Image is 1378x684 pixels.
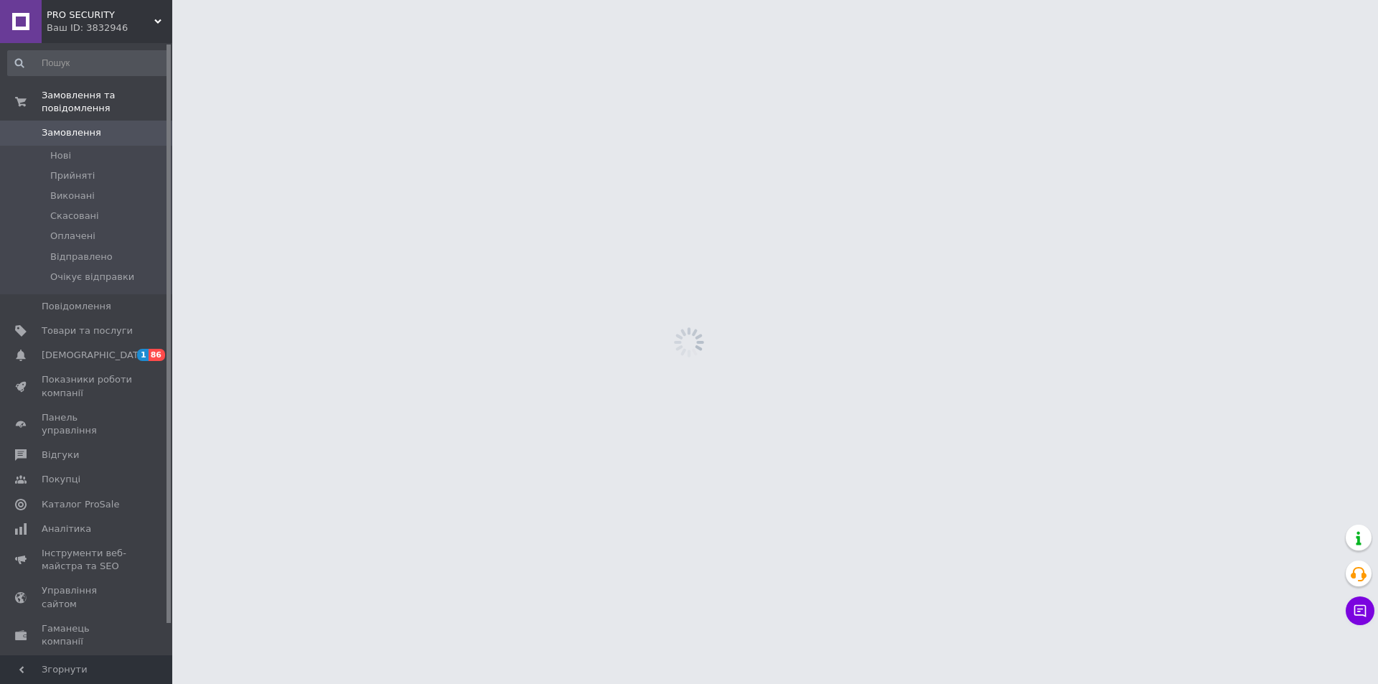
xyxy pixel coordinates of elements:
[42,300,111,313] span: Повідомлення
[50,149,71,162] span: Нові
[50,230,95,243] span: Оплачені
[137,349,149,361] span: 1
[50,189,95,202] span: Виконані
[42,411,133,437] span: Панель управління
[50,169,95,182] span: Прийняті
[42,349,148,362] span: [DEMOGRAPHIC_DATA]
[42,584,133,610] span: Управління сайтом
[42,449,79,462] span: Відгуки
[42,498,119,511] span: Каталог ProSale
[42,523,91,535] span: Аналітика
[42,126,101,139] span: Замовлення
[42,89,172,115] span: Замовлення та повідомлення
[50,250,113,263] span: Відправлено
[50,271,134,284] span: Очікує відправки
[47,9,154,22] span: PRO SECURITY
[50,210,99,222] span: Скасовані
[42,324,133,337] span: Товари та послуги
[42,373,133,399] span: Показники роботи компанії
[7,50,169,76] input: Пошук
[1346,596,1374,625] button: Чат з покупцем
[47,22,172,34] div: Ваш ID: 3832946
[149,349,165,361] span: 86
[42,473,80,486] span: Покупці
[42,622,133,648] span: Гаманець компанії
[42,547,133,573] span: Інструменти веб-майстра та SEO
